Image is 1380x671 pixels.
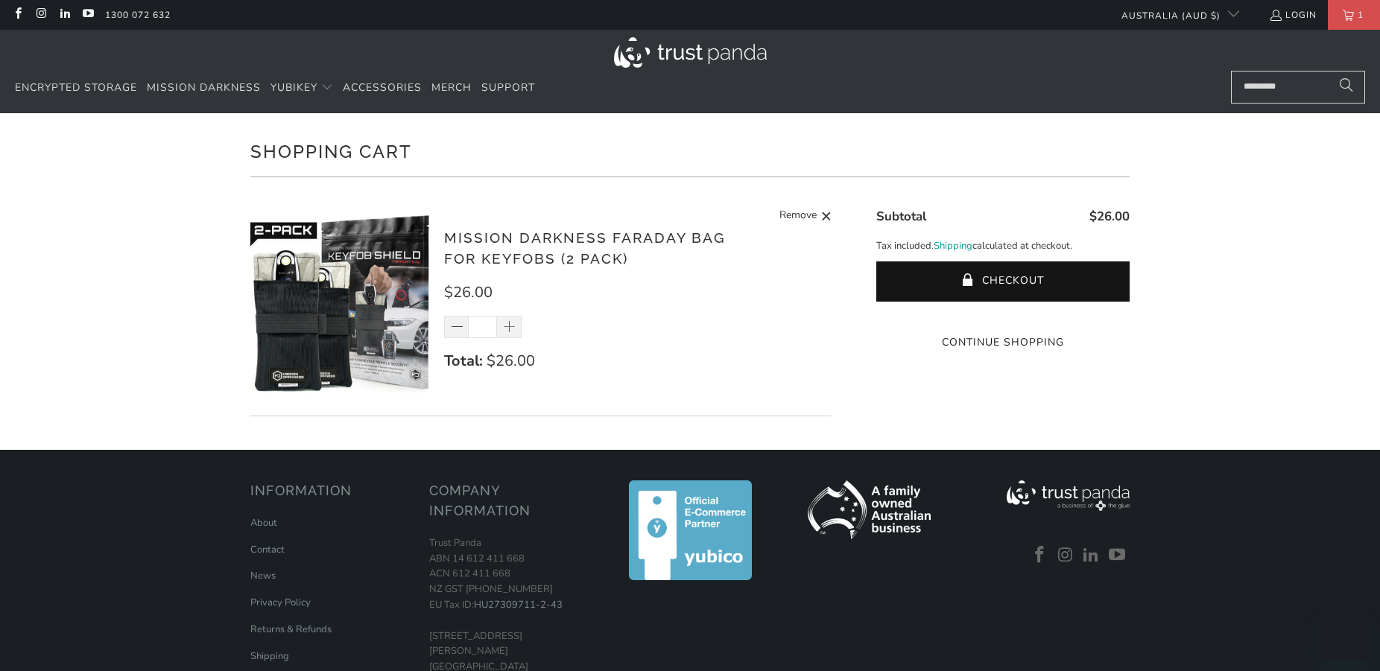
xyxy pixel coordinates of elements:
a: Continue Shopping [876,334,1130,351]
a: Mission Darkness [147,71,261,106]
span: Subtotal [876,208,926,225]
span: Mission Darkness [147,80,261,95]
span: Remove [779,207,817,226]
a: Trust Panda Australia on Instagram [34,9,47,21]
span: $26.00 [444,282,493,302]
a: Shipping [934,238,972,254]
a: Shipping [250,649,289,663]
a: Trust Panda Australia on LinkedIn [1080,546,1103,565]
a: Returns & Refunds [250,623,332,636]
a: Contact [250,543,285,556]
a: Trust Panda Australia on YouTube [1106,546,1128,565]
a: About [250,516,277,530]
a: Support [481,71,535,106]
strong: Total: [444,351,483,371]
button: Search [1328,71,1365,104]
span: $26.00 [1089,208,1130,225]
span: Merch [431,80,472,95]
h1: Shopping Cart [250,136,1130,165]
img: Trust Panda Australia [614,37,767,68]
a: Privacy Policy [250,596,311,609]
a: Trust Panda Australia on Facebook [1028,546,1051,565]
span: Support [481,80,535,95]
span: YubiKey [270,80,317,95]
a: HU27309711-2-43 [474,598,563,611]
input: Search... [1231,71,1365,104]
iframe: Button to launch messaging window [1320,611,1368,659]
a: Trust Panda Australia on LinkedIn [58,9,71,21]
img: Mission Darkness Faraday Bag for Keyfobs (2 pack) [250,214,429,393]
a: Login [1269,7,1317,23]
a: Remove [779,207,832,226]
summary: YubiKey [270,71,333,106]
span: Encrypted Storage [15,80,137,95]
button: Checkout [876,261,1130,302]
p: Tax included. calculated at checkout. [876,238,1130,254]
a: News [250,569,276,582]
span: Accessories [343,80,422,95]
a: Trust Panda Australia on YouTube [81,9,94,21]
a: Encrypted Storage [15,71,137,106]
a: 1300 072 632 [105,7,171,23]
span: $26.00 [487,351,535,371]
a: Trust Panda Australia on Instagram [1054,546,1077,565]
a: Merch [431,71,472,106]
nav: Translation missing: en.navigation.header.main_nav [15,71,535,106]
a: Trust Panda Australia on Facebook [11,9,24,21]
a: Accessories [343,71,422,106]
a: Mission Darkness Faraday Bag for Keyfobs (2 pack) [444,229,726,267]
